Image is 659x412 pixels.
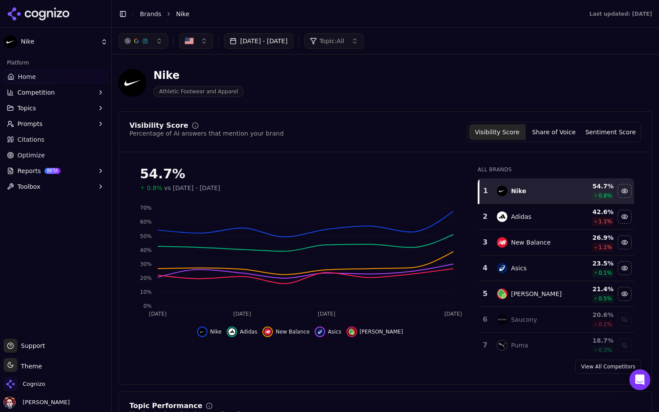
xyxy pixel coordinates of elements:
[262,327,309,337] button: Hide new balance data
[17,151,45,160] span: Optimize
[143,303,152,309] tspan: 0%
[598,269,612,276] span: 0.1 %
[233,311,251,317] tspan: [DATE]
[23,380,45,388] span: Cognizo
[497,237,507,248] img: new balance
[17,182,41,191] span: Toolbox
[618,261,632,275] button: Hide asics data
[511,212,531,221] div: Adidas
[153,86,244,97] span: Athletic Footwear and Apparel
[275,328,309,335] span: New Balance
[3,117,108,131] button: Prompts
[17,88,55,97] span: Competition
[497,289,507,299] img: brooks
[511,238,550,247] div: New Balance
[3,180,108,194] button: Toolbox
[140,261,152,267] tspan: 30%
[140,10,572,18] nav: breadcrumb
[315,327,341,337] button: Hide asics data
[3,85,108,99] button: Competition
[17,341,45,350] span: Support
[3,56,108,70] div: Platform
[497,186,507,196] img: nike
[140,233,152,239] tspan: 50%
[618,338,632,352] button: Show puma data
[129,402,202,409] div: Topic Performance
[129,122,188,129] div: Visibility Score
[618,184,632,198] button: Hide nike data
[3,133,108,146] a: Citations
[153,68,244,82] div: Nike
[598,192,612,199] span: 0.8 %
[17,167,41,175] span: Reports
[511,289,561,298] div: [PERSON_NAME]
[3,396,70,409] button: Open user button
[140,166,460,182] div: 54.7%
[479,230,634,255] tr: 3new balanceNew Balance26.9%1.1%Hide new balance data
[129,129,284,138] div: Percentage of AI answers that mention your brand
[582,124,639,140] button: Sentiment Score
[574,259,614,268] div: 23.5 %
[21,38,97,46] span: Nike
[618,287,632,301] button: Hide brooks data
[575,360,641,374] a: View All Competitors
[479,204,634,230] tr: 2adidasAdidas42.6%1.1%Hide adidas data
[574,182,614,191] div: 54.7 %
[482,211,489,222] div: 2
[3,377,45,391] button: Open organization switcher
[346,327,403,337] button: Hide brooks data
[589,10,652,17] div: Last updated: [DATE]
[482,263,489,273] div: 4
[444,311,462,317] tspan: [DATE]
[598,218,612,225] span: 1.1 %
[140,247,152,253] tspan: 40%
[497,211,507,222] img: adidas
[3,396,16,409] img: Deniz Ozcan
[3,70,108,84] a: Home
[574,310,614,319] div: 20.6 %
[197,327,221,337] button: Hide nike data
[479,307,634,333] tr: 6sauconySaucony20.6%0.1%Show saucony data
[199,328,206,335] img: nike
[479,333,634,358] tr: 7pumaPuma18.7%0.3%Show puma data
[482,314,489,325] div: 6
[228,328,235,335] img: adidas
[483,186,489,196] div: 1
[316,328,323,335] img: asics
[511,187,526,195] div: Nike
[574,336,614,345] div: 18.7 %
[44,168,61,174] span: BETA
[17,104,36,112] span: Topics
[147,184,163,192] span: 0.8%
[360,328,403,335] span: [PERSON_NAME]
[479,178,634,204] tr: 1nikeNike54.7%0.8%Hide nike data
[574,285,614,293] div: 21.4 %
[227,327,257,337] button: Hide adidas data
[328,328,341,335] span: Asics
[469,124,526,140] button: Visibility Score
[3,101,108,115] button: Topics
[119,69,146,97] img: Nike
[497,314,507,325] img: saucony
[482,237,489,248] div: 3
[19,398,70,406] span: [PERSON_NAME]
[574,208,614,216] div: 42.6 %
[264,328,271,335] img: new balance
[164,184,221,192] span: vs [DATE] - [DATE]
[3,35,17,49] img: Nike
[17,363,42,370] span: Theme
[3,164,108,178] button: ReportsBETA
[17,135,44,144] span: Citations
[511,341,528,350] div: Puma
[149,311,167,317] tspan: [DATE]
[176,10,190,18] span: Nike
[210,328,221,335] span: Nike
[140,275,152,281] tspan: 20%
[185,37,194,45] img: United States
[497,263,507,273] img: asics
[140,219,152,225] tspan: 60%
[140,10,161,17] a: Brands
[511,315,537,324] div: Saucony
[348,328,355,335] img: brooks
[18,72,36,81] span: Home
